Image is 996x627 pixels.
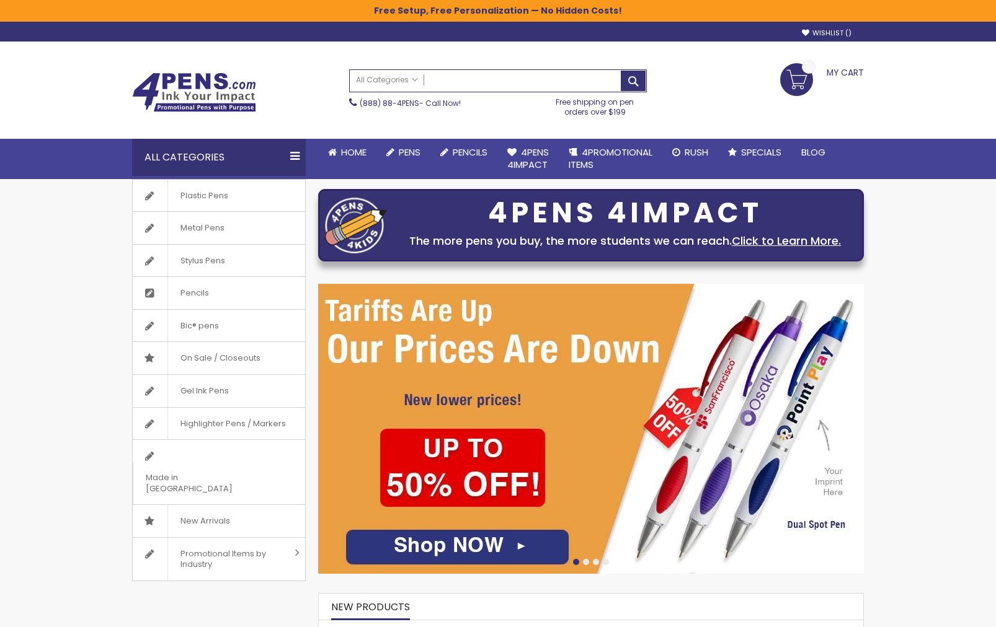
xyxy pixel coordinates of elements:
span: Gel Ink Pens [167,375,241,407]
a: Gel Ink Pens [133,375,305,407]
span: All Categories [356,75,418,85]
a: Pens [376,139,430,166]
span: Promotional Items by Industry [167,538,290,581]
a: Pencils [133,277,305,309]
span: New Products [331,600,410,614]
img: /cheap-promotional-products.html [318,284,864,574]
a: 4PROMOTIONALITEMS [559,139,662,179]
div: 4PENS 4IMPACT [393,200,857,226]
a: On Sale / Closeouts [133,342,305,374]
span: Pencils [167,277,221,309]
span: Pencils [453,146,487,159]
a: Click to Learn More. [732,233,841,248]
span: Made in [GEOGRAPHIC_DATA] [133,462,274,504]
a: New Arrivals [133,505,305,537]
span: Highlighter Pens / Markers [167,408,298,440]
a: Wishlist [802,28,851,38]
a: All Categories [350,70,424,90]
span: Specials [741,146,781,159]
span: 4PROMOTIONAL ITEMS [569,146,652,171]
img: 4Pens Custom Pens and Promotional Products [132,72,256,112]
a: Rush [662,139,718,166]
span: New Arrivals [167,505,242,537]
div: The more pens you buy, the more students we can reach. [393,232,857,250]
a: Highlighter Pens / Markers [133,408,305,440]
a: Pencils [430,139,497,166]
img: four_pen_logo.png [325,197,387,253]
a: Made in [GEOGRAPHIC_DATA] [133,440,305,504]
a: Plastic Pens [133,180,305,212]
div: All Categories [132,139,306,176]
span: 4Pens 4impact [507,146,549,171]
a: Metal Pens [133,212,305,244]
span: Plastic Pens [167,180,241,212]
a: Blog [791,139,835,166]
span: Bic® pens [167,310,231,342]
span: Metal Pens [167,212,237,244]
span: On Sale / Closeouts [167,342,273,374]
span: Home [341,146,367,159]
a: 4Pens4impact [497,139,559,179]
span: - Call Now! [360,98,461,108]
span: Pens [399,146,420,159]
a: Stylus Pens [133,245,305,277]
a: Home [318,139,376,166]
a: Promotional Items by Industry [133,538,305,581]
a: (888) 88-4PENS [360,98,419,108]
a: Specials [718,139,791,166]
div: Free shipping on pen orders over $199 [543,92,647,117]
span: Rush [685,146,708,159]
a: Bic® pens [133,310,305,342]
span: Stylus Pens [167,245,238,277]
span: Blog [801,146,825,159]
